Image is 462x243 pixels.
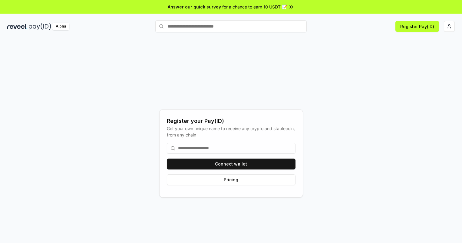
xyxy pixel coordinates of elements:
div: Register your Pay(ID) [167,117,295,125]
img: pay_id [29,23,51,30]
button: Register Pay(ID) [395,21,439,32]
span: for a chance to earn 10 USDT 📝 [222,4,287,10]
span: Answer our quick survey [168,4,221,10]
div: Get your own unique name to receive any crypto and stablecoin, from any chain [167,125,295,138]
div: Alpha [52,23,69,30]
img: reveel_dark [7,23,28,30]
button: Connect wallet [167,159,295,169]
button: Pricing [167,174,295,185]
